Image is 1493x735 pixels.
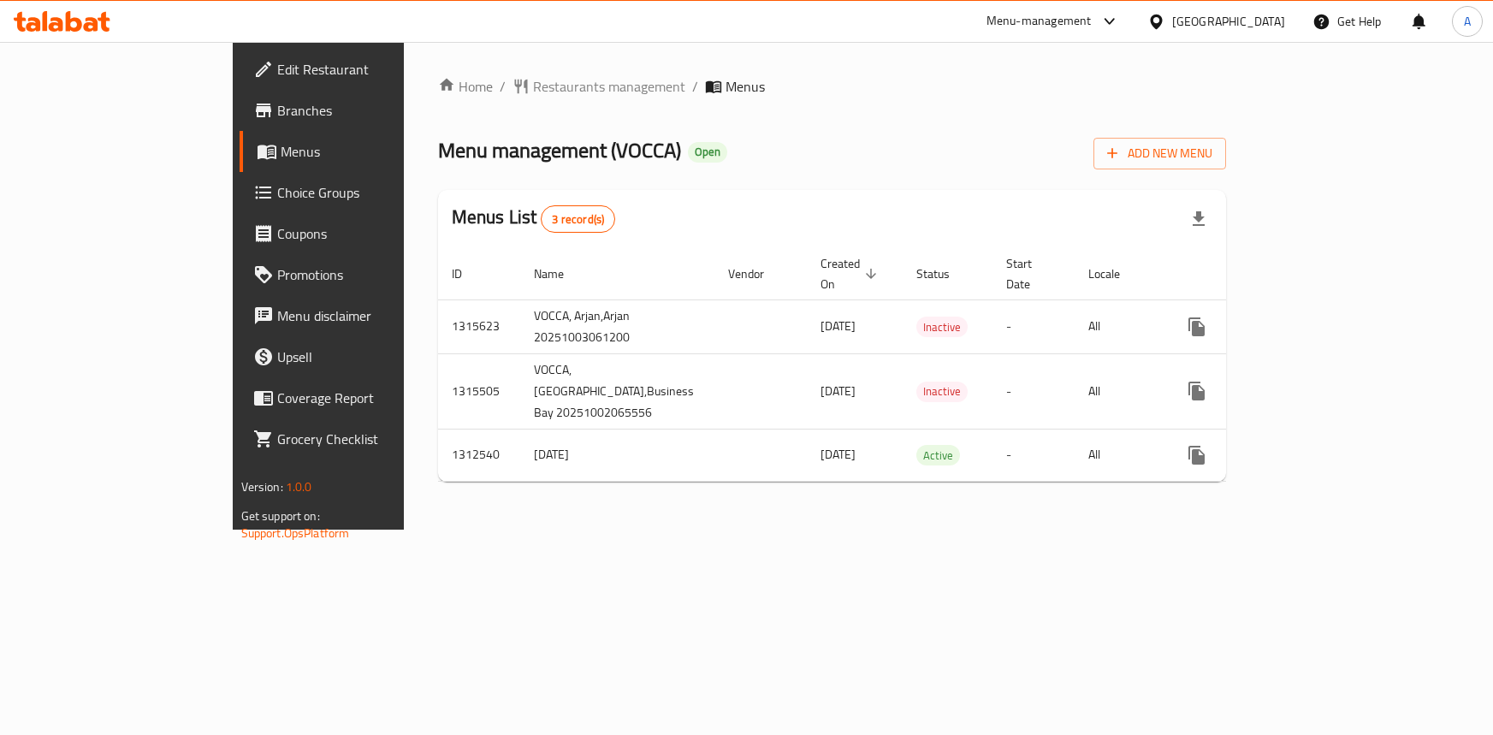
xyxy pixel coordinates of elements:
[240,213,482,254] a: Coupons
[916,317,968,337] span: Inactive
[992,299,1075,353] td: -
[520,299,714,353] td: VOCCA, Arjan,Arjan 20251003061200
[1218,306,1259,347] button: Change Status
[241,522,350,544] a: Support.OpsPlatform
[821,443,856,465] span: [DATE]
[512,76,685,97] a: Restaurants management
[240,254,482,295] a: Promotions
[916,264,972,284] span: Status
[542,211,614,228] span: 3 record(s)
[277,59,468,80] span: Edit Restaurant
[277,388,468,408] span: Coverage Report
[821,315,856,337] span: [DATE]
[992,353,1075,429] td: -
[1176,370,1218,412] button: more
[240,90,482,131] a: Branches
[1172,12,1285,31] div: [GEOGRAPHIC_DATA]
[992,429,1075,481] td: -
[438,76,1227,97] nav: breadcrumb
[240,49,482,90] a: Edit Restaurant
[692,76,698,97] li: /
[520,353,714,429] td: VOCCA, [GEOGRAPHIC_DATA],Business Bay 20251002065556
[500,76,506,97] li: /
[1006,253,1054,294] span: Start Date
[533,76,685,97] span: Restaurants management
[452,204,615,233] h2: Menus List
[1218,435,1259,476] button: Change Status
[240,172,482,213] a: Choice Groups
[286,476,312,498] span: 1.0.0
[452,264,484,284] span: ID
[277,182,468,203] span: Choice Groups
[1075,429,1163,481] td: All
[821,380,856,402] span: [DATE]
[986,11,1092,32] div: Menu-management
[728,264,786,284] span: Vendor
[916,445,960,465] div: Active
[688,142,727,163] div: Open
[277,223,468,244] span: Coupons
[688,145,727,159] span: Open
[534,264,586,284] span: Name
[1163,248,1354,300] th: Actions
[916,382,968,402] div: Inactive
[1075,353,1163,429] td: All
[821,253,882,294] span: Created On
[240,295,482,336] a: Menu disclaimer
[277,305,468,326] span: Menu disclaimer
[277,347,468,367] span: Upsell
[277,264,468,285] span: Promotions
[1176,435,1218,476] button: more
[916,382,968,401] span: Inactive
[241,476,283,498] span: Version:
[1093,138,1226,169] button: Add New Menu
[240,336,482,377] a: Upsell
[241,505,320,527] span: Get support on:
[240,418,482,459] a: Grocery Checklist
[1218,370,1259,412] button: Change Status
[1178,199,1219,240] div: Export file
[438,248,1354,482] table: enhanced table
[726,76,765,97] span: Menus
[281,141,468,162] span: Menus
[277,429,468,449] span: Grocery Checklist
[1176,306,1218,347] button: more
[1107,143,1212,164] span: Add New Menu
[240,377,482,418] a: Coverage Report
[277,100,468,121] span: Branches
[1464,12,1471,31] span: A
[240,131,482,172] a: Menus
[520,429,714,481] td: [DATE]
[1075,299,1163,353] td: All
[438,131,681,169] span: Menu management ( VOCCA )
[541,205,615,233] div: Total records count
[1088,264,1142,284] span: Locale
[916,446,960,465] span: Active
